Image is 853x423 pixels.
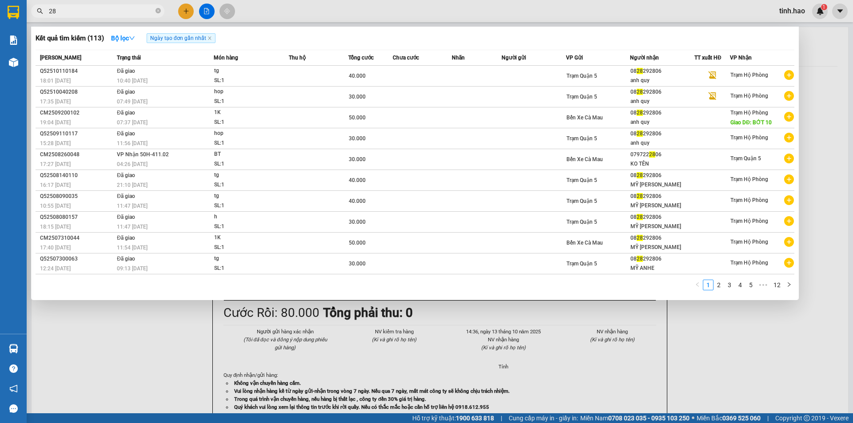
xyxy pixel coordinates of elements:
span: Bến Xe Cà Mau [566,156,603,162]
span: 28 [649,151,655,158]
span: Trạm Hộ Phòng [730,218,768,224]
span: 40.000 [349,177,366,183]
span: 28 [637,172,643,178]
span: Đã giao [117,193,135,199]
div: 08 292806 [630,108,694,118]
li: Next Page [784,280,794,290]
span: 28 [637,130,643,137]
span: Trạm Hộ Phòng [730,239,768,245]
span: Đã giao [117,256,135,262]
span: ••• [756,280,770,290]
div: 1K [214,233,281,243]
div: CM2507310044 [40,233,114,243]
div: anh quy [630,76,694,85]
h3: Kết quả tìm kiếm ( 113 ) [36,34,104,43]
span: Trạm Quận 5 [566,219,597,225]
span: 28 [637,193,643,199]
span: plus-circle [784,70,794,80]
span: Trạm Quận 5 [566,198,597,204]
div: tg [214,66,281,76]
img: logo.jpg [11,11,56,55]
button: left [692,280,703,290]
span: search [37,8,43,14]
div: 08 292806 [630,129,694,138]
div: MỸ [PERSON_NAME] [630,222,694,231]
span: 09:13 [DATE] [117,265,147,272]
div: 079722 06 [630,150,694,159]
div: 08 292806 [630,67,694,76]
span: plus-circle [784,195,794,205]
div: 1K [214,108,281,118]
span: Trạm Quận 5 [566,73,597,79]
span: 21:10 [DATE] [117,182,147,188]
div: hop [214,87,281,97]
span: 04:26 [DATE] [117,161,147,167]
div: 08 292806 [630,171,694,180]
span: 15:28 [DATE] [40,140,71,146]
span: 17:35 [DATE] [40,99,71,105]
div: anh quy [630,138,694,148]
span: 18:01 [DATE] [40,78,71,84]
span: 07:37 [DATE] [117,119,147,126]
div: BT [214,150,281,159]
span: VP Nhận 50H-411.02 [117,151,169,158]
span: Giao DĐ: BỚT 10 [730,119,772,126]
span: 18:15 [DATE] [40,224,71,230]
span: VP Gửi [566,55,583,61]
span: 30.000 [349,94,366,100]
button: right [784,280,794,290]
a: 1 [703,280,713,290]
span: plus-circle [784,154,794,163]
div: tg [214,254,281,264]
span: Đã giao [117,89,135,95]
span: Trạm Hộ Phòng [730,72,768,78]
div: MỸ [PERSON_NAME] [630,180,694,190]
li: Previous Page [692,280,703,290]
img: warehouse-icon [9,58,18,67]
span: Ngày tạo đơn gần nhất [147,33,215,43]
div: Q52508080157 [40,213,114,222]
span: 11:47 [DATE] [117,224,147,230]
span: 40.000 [349,198,366,204]
div: KO TÊN [630,159,694,169]
div: 08 292806 [630,254,694,264]
li: Hotline: 02839552959 [83,33,371,44]
span: 17:27 [DATE] [40,161,71,167]
span: close-circle [155,8,161,13]
div: Q52510110184 [40,67,114,76]
div: SL: 1 [214,138,281,148]
div: anh quy [630,97,694,106]
span: plus-circle [784,112,794,122]
span: VP Nhận [730,55,752,61]
a: 5 [746,280,756,290]
img: warehouse-icon [9,344,18,353]
div: SL: 1 [214,201,281,211]
span: close [207,36,212,40]
span: Đã giao [117,172,135,178]
span: 28 [637,110,643,116]
span: plus-circle [784,258,794,268]
span: 10:40 [DATE] [117,78,147,84]
span: 50.000 [349,240,366,246]
span: 11:47 [DATE] [117,203,147,209]
span: 17:40 [DATE] [40,245,71,251]
span: 40.000 [349,73,366,79]
div: CM2508260048 [40,150,114,159]
b: GỬI : Trạm Hộ Phòng [11,64,128,79]
a: 3 [725,280,734,290]
li: 12 [770,280,784,290]
div: CM2509200102 [40,108,114,118]
strong: Bộ lọc [111,35,135,42]
span: Nhãn [452,55,465,61]
span: [PERSON_NAME] [40,55,81,61]
img: logo-vxr [8,6,19,19]
span: Người gửi [502,55,526,61]
span: Món hàng [214,55,238,61]
div: SL: 1 [214,180,281,190]
li: 2 [713,280,724,290]
div: SL: 1 [214,159,281,169]
div: Q52509110117 [40,129,114,138]
div: 08 292806 [630,233,694,243]
span: plus-circle [784,133,794,142]
span: Trạm Hộ Phòng [730,176,768,182]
